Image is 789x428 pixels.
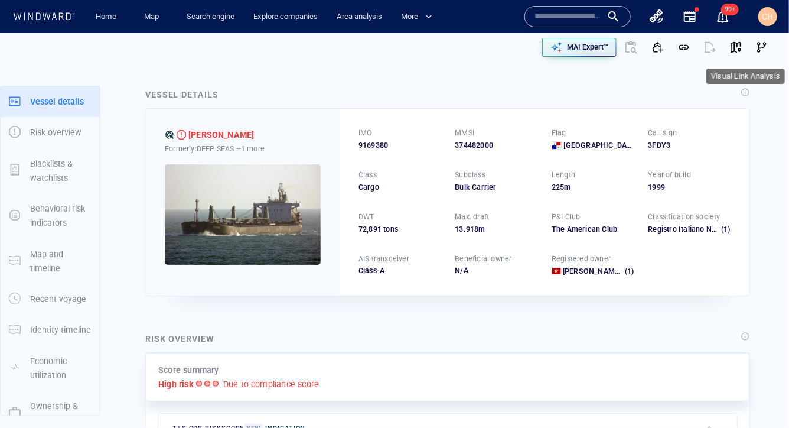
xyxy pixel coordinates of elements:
[249,7,322,27] a: Explore companies
[455,128,475,138] p: MMSI
[135,7,172,27] button: Map
[723,34,749,60] button: View on map
[552,183,565,192] span: 225
[648,182,731,193] div: 1999
[563,267,680,275] span: Eunice Shipping Limited
[145,87,219,102] div: Vessel details
[188,128,255,142] span: EUNICE
[177,130,186,140] div: High risk
[648,170,692,180] p: Year of build
[30,292,86,306] p: Recent voyage
[30,202,92,231] p: Behavioral risk indicators
[30,157,92,186] p: Blacklists & watchlists
[1,148,100,194] button: Blacklists & watchlists
[1,117,100,148] button: Risk overview
[455,254,512,264] p: Beneficial owner
[552,224,634,235] div: The American Club
[1,324,100,335] a: Identity timeline
[358,224,441,235] div: 72,891 tons
[358,182,441,193] div: Cargo
[30,125,81,140] p: Risk overview
[1,164,100,176] a: Blacklists & watchlists
[455,182,538,193] div: Bulk Carrier
[223,377,319,391] p: Due to compliance score
[1,362,100,373] a: Economic utilization
[358,140,388,151] span: 9169380
[565,183,571,192] span: m
[165,142,321,155] div: Formerly: DEEP SEAS
[455,266,469,275] span: N/A
[1,127,100,138] a: Risk overview
[145,332,214,346] div: Risk overview
[455,170,486,180] p: Subclass
[1,255,100,266] a: Map and timeline
[401,10,432,24] span: More
[479,225,485,234] span: m
[648,224,720,235] div: Registro Italiano Navale (RINA)
[87,7,125,27] button: Home
[358,212,374,222] p: DWT
[1,284,100,314] button: Recent voyage
[1,346,100,391] button: Economic utilization
[552,212,581,222] p: P&I Club
[645,34,671,60] button: Add to vessel list
[1,314,100,345] button: Identity timeline
[332,7,387,27] a: Area analysis
[563,266,634,277] a: [PERSON_NAME] Shipping Limited (1)
[648,212,720,222] p: Classification society
[721,4,739,15] span: 99+
[1,293,100,304] a: Recent voyage
[30,399,92,428] p: Ownership & management
[464,225,466,234] span: .
[358,254,409,264] p: AIS transceiver
[139,7,168,27] a: Map
[358,266,384,275] span: Class-A
[671,34,697,60] button: Get link
[648,140,731,151] div: 3FDY3
[165,164,321,265] img: 5905c3453d57334c83c36a59_0
[30,323,91,337] p: Identity timeline
[552,128,566,138] p: Flag
[182,7,239,27] a: Search engine
[466,225,479,234] span: 918
[567,42,608,53] p: MAI Expert™
[30,247,92,276] p: Map and timeline
[165,130,174,140] div: T&S ODR defined risk: indication
[92,7,122,27] a: Home
[739,375,780,419] iframe: Chat
[719,224,731,235] span: (1)
[623,266,634,277] span: (1)
[1,407,100,419] a: Ownership & management
[564,140,634,151] span: [GEOGRAPHIC_DATA]
[709,2,737,31] button: 99+
[358,170,377,180] p: Class
[762,12,774,21] span: CH
[542,38,617,57] button: MAI Expert™
[552,170,575,180] p: Length
[158,377,194,391] p: High risk
[358,128,373,138] p: IMO
[1,193,100,239] button: Behavioral risk indicators
[158,363,219,377] p: Score summary
[1,86,100,117] button: Vessel details
[648,128,677,138] p: Call sign
[188,128,255,142] div: [PERSON_NAME]
[716,9,730,24] div: Notification center
[756,5,780,28] button: CH
[552,254,611,264] p: Registered owner
[455,212,490,222] p: Max. draft
[237,142,265,155] p: +1 more
[1,210,100,221] a: Behavioral risk indicators
[396,7,442,27] button: More
[30,354,92,383] p: Economic utilization
[30,95,84,109] p: Vessel details
[648,224,731,235] div: Registro Italiano Navale (RINA)
[1,95,100,106] a: Vessel details
[455,225,464,234] span: 13
[1,239,100,284] button: Map and timeline
[455,140,538,151] div: 374482000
